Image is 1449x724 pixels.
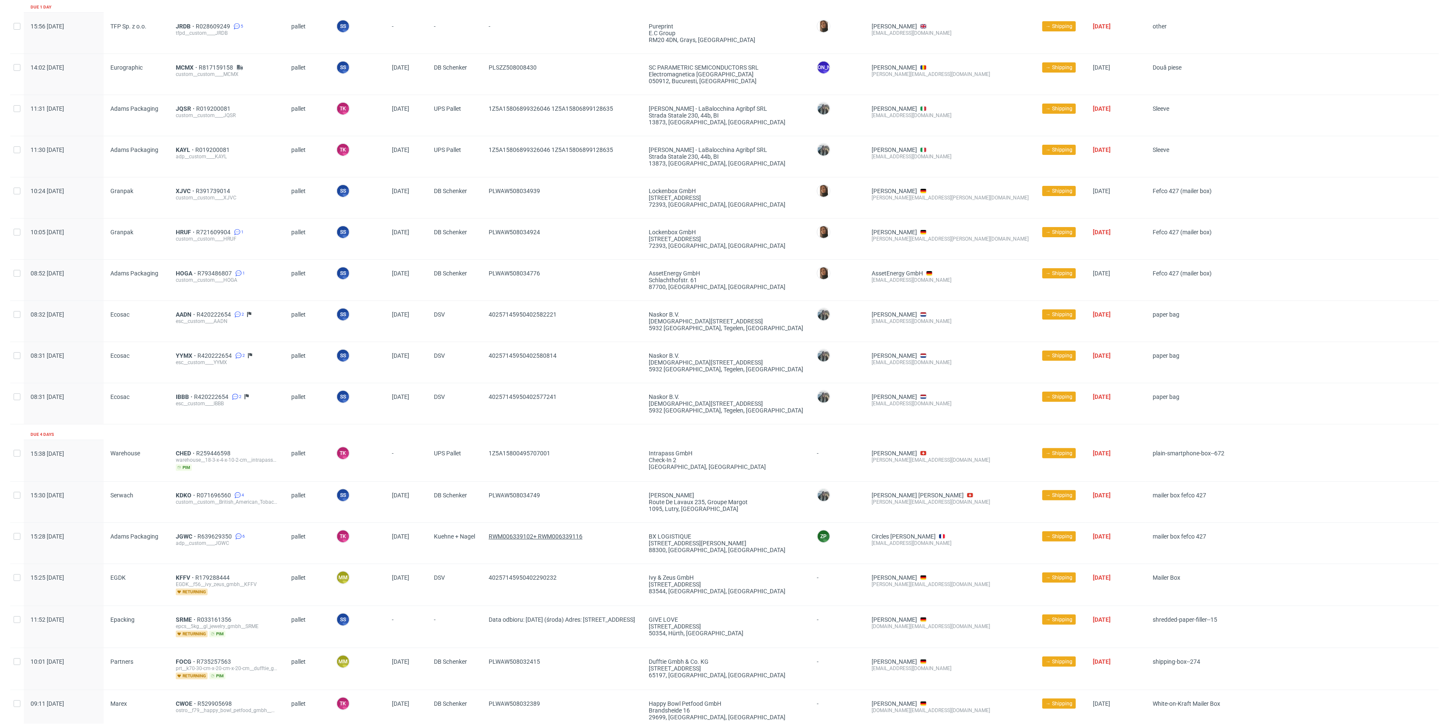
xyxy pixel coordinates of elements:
a: [PERSON_NAME] [872,700,917,707]
a: R391739014 [196,188,232,194]
a: 2 [233,311,244,318]
img: Angelina Marć [818,267,830,279]
figcaption: SS [337,489,349,501]
div: [EMAIL_ADDRESS][DOMAIN_NAME] [872,359,1029,366]
span: [DATE] [392,229,409,236]
a: R259446598 [196,450,232,457]
span: Fefco 427 (mailer box) [1153,270,1212,277]
div: [EMAIL_ADDRESS][DOMAIN_NAME] [872,112,1029,119]
div: 13873, [GEOGRAPHIC_DATA] , [GEOGRAPHIC_DATA] [649,119,803,126]
span: [DATE] [1093,492,1111,499]
div: [EMAIL_ADDRESS][DOMAIN_NAME] [872,153,1029,160]
a: R071696560 [197,492,233,499]
span: HRUF [176,229,196,236]
span: → Shipping [1046,146,1072,154]
span: [DATE] [392,105,409,112]
span: [DATE] [1093,450,1111,457]
span: [DATE] [392,352,409,359]
img: Zeniuk Magdalena [818,350,830,362]
span: Adams Packaging [110,105,158,112]
span: PLWAW508034776 [489,270,540,277]
a: [PERSON_NAME] [872,574,917,581]
span: PLSZZ508008430 [489,64,537,71]
span: CHED [176,450,196,457]
span: pallet [291,311,323,331]
span: DSV [434,311,475,331]
a: [PERSON_NAME] [872,23,917,30]
span: 1Z5A15806899326046 1Z5A15806899128635 [489,146,613,153]
span: [DATE] [1093,146,1111,153]
a: R721609904 [196,229,232,236]
span: SRME [176,616,197,623]
a: KDKO [176,492,197,499]
div: [PERSON_NAME][EMAIL_ADDRESS][PERSON_NAME][DOMAIN_NAME] [872,236,1029,242]
span: Fefco 427 (mailer box) [1153,229,1212,236]
span: 15:28 [DATE] [31,533,64,540]
div: [PERSON_NAME][EMAIL_ADDRESS][DOMAIN_NAME] [872,457,1029,463]
div: 5932 [GEOGRAPHIC_DATA], Tegelen , [GEOGRAPHIC_DATA] [649,366,803,373]
span: PLWAW508034939 [489,188,540,194]
span: 15:38 [DATE] [31,450,64,457]
div: [GEOGRAPHIC_DATA] , [GEOGRAPHIC_DATA] [649,463,803,470]
span: 08:32 [DATE] [31,311,64,318]
div: Schlachthofstr. 61 [649,277,803,283]
span: - [392,450,420,471]
span: [DATE] [1093,188,1110,194]
a: 2 [234,352,245,359]
figcaption: SS [337,62,349,73]
div: - [817,446,858,457]
div: custom__custom__British_American_Tobacco_-_New_Deal__KDKO [176,499,278,505]
span: HOGA [176,270,197,277]
span: Sleeve [1153,146,1169,153]
div: [PERSON_NAME] - laBalocchina Agribpf SRL [649,105,803,112]
div: Check-in 2 [649,457,803,463]
a: AssetEnergy GmbH [872,270,923,277]
span: → Shipping [1046,393,1072,401]
div: [EMAIL_ADDRESS][DOMAIN_NAME] [872,318,1029,325]
span: 1Z5A15806899326046 1Z5A15806899128635 [489,105,613,112]
div: [DEMOGRAPHIC_DATA][STREET_ADDRESS] [649,400,803,407]
div: 13873, [GEOGRAPHIC_DATA] , [GEOGRAPHIC_DATA] [649,160,803,167]
div: AssetEnergy GmbH [649,270,803,277]
figcaption: SS [337,309,349,320]
a: [PERSON_NAME] [872,658,917,665]
div: custom__custom____HRUF [176,236,278,242]
a: R033161356 [197,616,233,623]
span: other [1153,23,1167,30]
div: 5932 [GEOGRAPHIC_DATA], Tegelen , [GEOGRAPHIC_DATA] [649,407,803,414]
a: [PERSON_NAME] [872,616,917,623]
span: JGWC [176,533,197,540]
span: [DATE] [1093,311,1111,318]
a: YYMX [176,352,197,359]
a: R529905698 [197,700,234,707]
span: → Shipping [1046,105,1072,112]
img: Zeniuk Magdalena [818,309,830,320]
a: R420222654 [197,311,233,318]
div: Lockenbox GmbH [649,229,803,236]
span: R639629350 [197,533,234,540]
a: [PERSON_NAME] [872,229,917,236]
span: [DATE] [1093,229,1111,236]
span: Serwach [110,492,133,499]
span: pallet [291,146,323,167]
span: [DATE] [1093,270,1110,277]
a: R420222654 [197,352,234,359]
span: pallet [291,64,323,84]
a: R019200081 [196,105,232,112]
span: UPS Pallet [434,450,475,471]
figcaption: [PERSON_NAME] [818,62,830,73]
a: [PERSON_NAME] [872,450,917,457]
span: UPS Pallet [434,146,475,167]
span: 1Z5A15800495707001 [489,450,550,457]
span: Ecosac [110,352,129,359]
span: 08:52 [DATE] [31,270,64,277]
span: 2 [242,352,245,359]
a: 1 [232,229,244,236]
span: [DATE] [392,492,409,499]
span: Adams Packaging [110,146,158,153]
span: [DATE] [1093,393,1111,400]
a: R019200081 [195,146,231,153]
